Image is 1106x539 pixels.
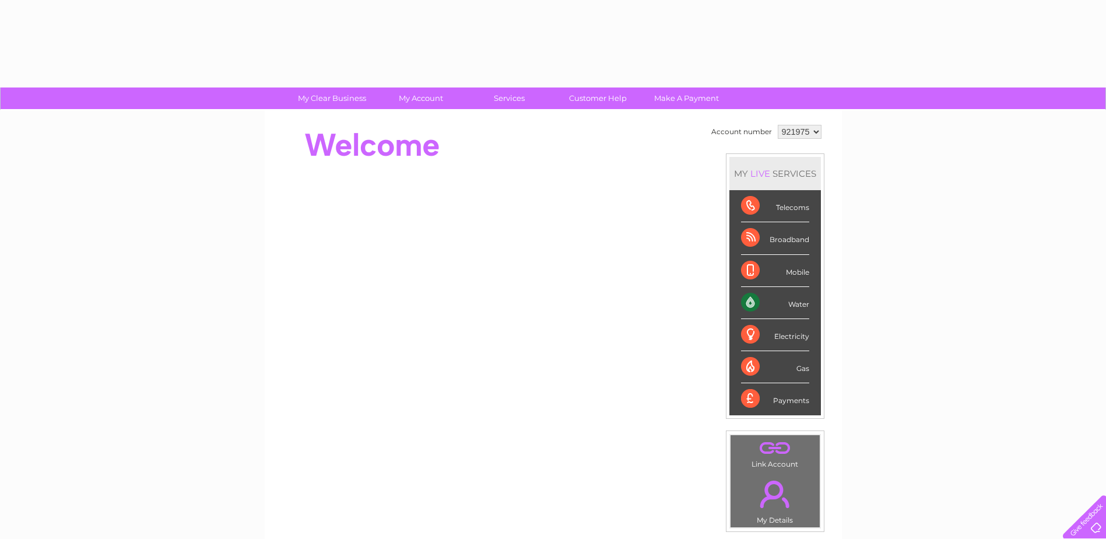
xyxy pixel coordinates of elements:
[550,87,646,109] a: Customer Help
[741,351,809,383] div: Gas
[461,87,557,109] a: Services
[748,168,773,179] div: LIVE
[730,435,820,471] td: Link Account
[373,87,469,109] a: My Account
[730,471,820,528] td: My Details
[733,474,817,514] a: .
[729,157,821,190] div: MY SERVICES
[741,255,809,287] div: Mobile
[733,438,817,459] a: .
[638,87,735,109] a: Make A Payment
[741,287,809,319] div: Water
[741,190,809,222] div: Telecoms
[741,222,809,254] div: Broadband
[284,87,380,109] a: My Clear Business
[708,122,775,142] td: Account number
[741,383,809,415] div: Payments
[741,319,809,351] div: Electricity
